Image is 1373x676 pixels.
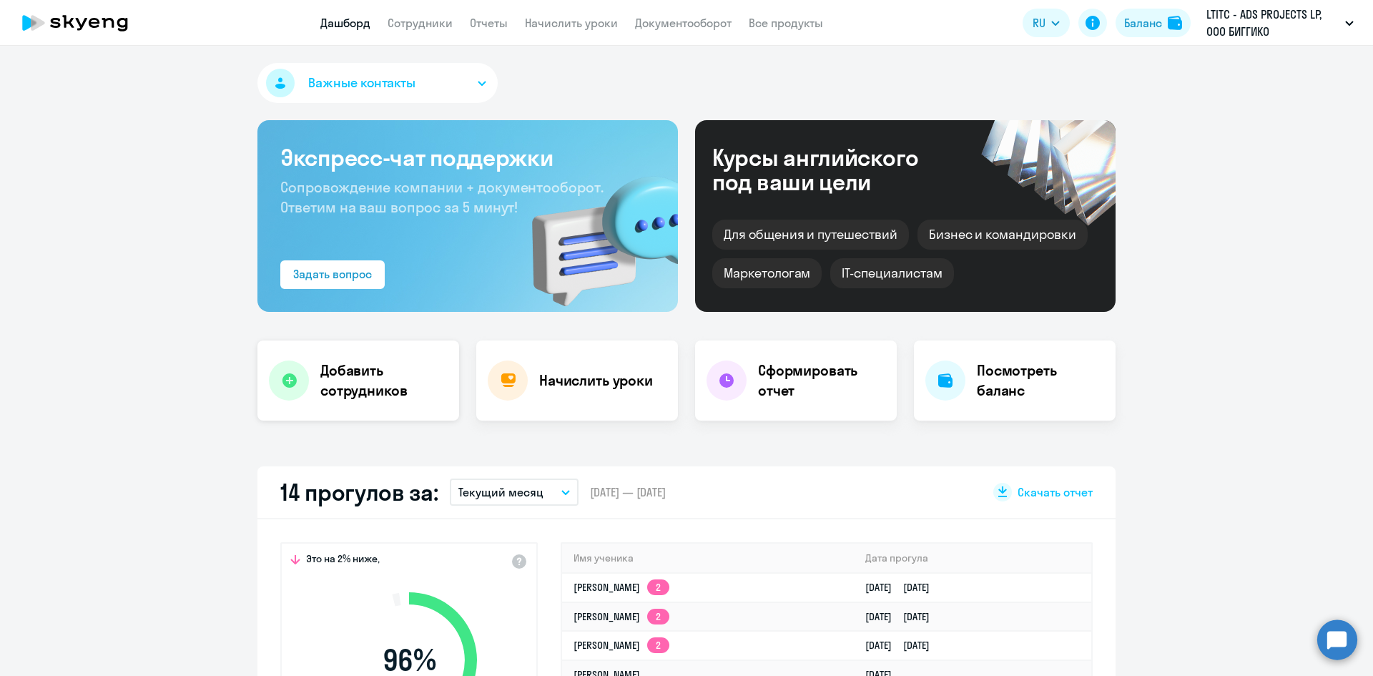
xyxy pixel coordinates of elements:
[590,484,666,500] span: [DATE] — [DATE]
[749,16,823,30] a: Все продукты
[458,484,543,501] p: Текущий месяц
[1206,6,1339,40] p: LTITC - ADS PROJECTS LP, ООО БИГГИКО
[388,16,453,30] a: Сотрудники
[647,637,669,653] app-skyeng-badge: 2
[712,145,957,194] div: Курсы английского под ваши цели
[511,151,678,312] img: bg-img
[977,361,1104,401] h4: Посмотреть баланс
[1124,14,1162,31] div: Баланс
[865,581,941,594] a: [DATE][DATE]
[257,63,498,103] button: Важные контакты
[539,371,653,391] h4: Начислить уроки
[320,16,370,30] a: Дашборд
[308,74,415,92] span: Важные контакты
[647,609,669,624] app-skyeng-badge: 2
[1033,14,1045,31] span: RU
[280,178,604,216] span: Сопровождение компании + документооборот. Ответим на ваш вопрос за 5 минут!
[280,143,655,172] h3: Экспресс-чат поддержки
[306,552,380,569] span: Это на 2% ниже,
[647,579,669,595] app-skyeng-badge: 2
[712,258,822,288] div: Маркетологам
[293,265,372,283] div: Задать вопрос
[470,16,508,30] a: Отчеты
[917,220,1088,250] div: Бизнес и командировки
[1018,484,1093,500] span: Скачать отчет
[865,639,941,652] a: [DATE][DATE]
[562,544,854,573] th: Имя ученика
[574,639,669,652] a: [PERSON_NAME]2
[280,260,385,289] button: Задать вопрос
[865,610,941,623] a: [DATE][DATE]
[1168,16,1182,30] img: balance
[1199,6,1361,40] button: LTITC - ADS PROJECTS LP, ООО БИГГИКО
[574,581,669,594] a: [PERSON_NAME]2
[320,361,448,401] h4: Добавить сотрудников
[280,478,438,506] h2: 14 прогулов за:
[450,479,579,506] button: Текущий месяц
[1023,9,1070,37] button: RU
[830,258,953,288] div: IT-специалистам
[1116,9,1191,37] button: Балансbalance
[712,220,909,250] div: Для общения и путешествий
[758,361,885,401] h4: Сформировать отчет
[854,544,1091,573] th: Дата прогула
[574,610,669,623] a: [PERSON_NAME]2
[525,16,618,30] a: Начислить уроки
[635,16,732,30] a: Документооборот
